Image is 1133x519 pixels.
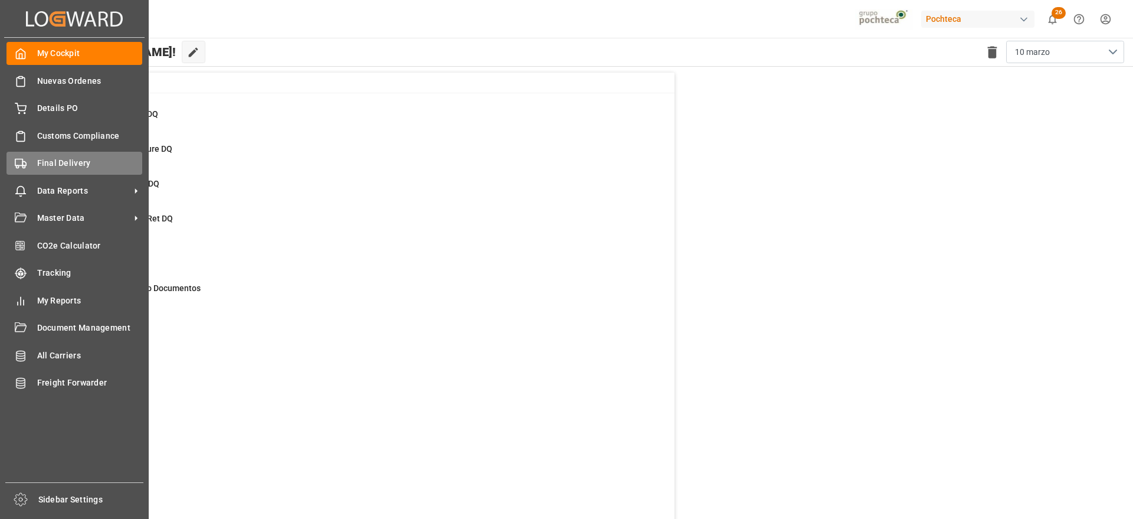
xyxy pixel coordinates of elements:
a: Document Management [6,316,142,340]
button: open menu [1006,41,1124,63]
button: Help Center [1066,6,1092,32]
div: Pochteca [921,11,1034,28]
a: 964Con DemorasFinal Delivery [61,317,660,342]
a: All Carriers [6,344,142,367]
a: 6Missing Arrival DQDetails PO [61,178,660,203]
span: My Cockpit [37,47,143,60]
button: Pochteca [921,8,1039,30]
a: 50New Creations DQDetails PO [61,108,660,133]
span: All Carriers [37,350,143,362]
span: Details PO [37,102,143,115]
span: Freight Forwarder [37,377,143,389]
img: pochtecaImg.jpg_1689854062.jpg [855,9,913,30]
a: Details PO [6,97,142,120]
a: Customs Compliance [6,124,142,147]
span: My Reports [37,295,143,307]
span: 10 marzo [1015,46,1050,58]
span: CO2e Calculator [37,240,143,252]
a: My Reports [6,289,142,312]
button: show 26 new notifications [1039,6,1066,32]
span: Hello [PERSON_NAME]! [49,41,176,63]
span: 26 [1052,7,1066,19]
a: 5Missing Departure DQDetails PO [61,143,660,168]
a: CO2e Calculator [6,234,142,257]
span: Tracking [37,267,143,279]
a: My Cockpit [6,42,142,65]
a: Final Delivery [6,152,142,175]
a: 334Pendiente Envio DocumentosDetails PO [61,282,660,307]
span: Master Data [37,212,130,224]
span: Document Management [37,322,143,334]
span: Nuevas Ordenes [37,75,143,87]
a: 2Missing Empty Ret DQDetails PO [61,213,660,237]
a: Freight Forwarder [6,371,142,394]
span: Customs Compliance [37,130,143,142]
span: Data Reports [37,185,130,197]
a: 59In ProgressDetails PO [61,247,660,272]
a: Tracking [6,262,142,285]
span: Sidebar Settings [38,494,144,506]
a: Nuevas Ordenes [6,69,142,92]
span: Final Delivery [37,157,143,169]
